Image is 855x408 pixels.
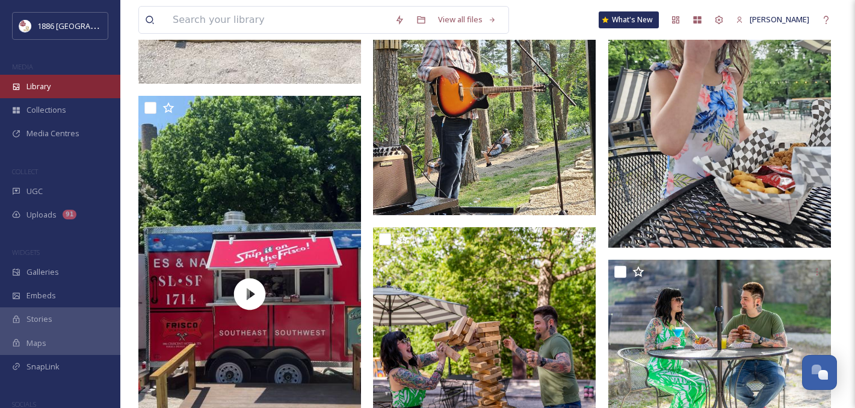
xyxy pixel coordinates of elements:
[26,186,43,197] span: UGC
[19,20,31,32] img: logos.png
[26,104,66,116] span: Collections
[12,248,40,257] span: WIDGETS
[802,355,837,390] button: Open Chat
[432,8,502,31] a: View all files
[37,20,132,31] span: 1886 [GEOGRAPHIC_DATA]
[26,266,59,278] span: Galleries
[12,167,38,176] span: COLLECT
[12,62,33,71] span: MEDIA
[750,14,809,25] span: [PERSON_NAME]
[26,313,52,325] span: Stories
[26,290,56,301] span: Embeds
[26,209,57,221] span: Uploads
[730,8,815,31] a: [PERSON_NAME]
[26,337,46,349] span: Maps
[167,7,389,33] input: Search your library
[599,11,659,28] a: What's New
[63,210,76,219] div: 91
[26,81,51,92] span: Library
[26,128,79,139] span: Media Centres
[26,361,60,372] span: SnapLink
